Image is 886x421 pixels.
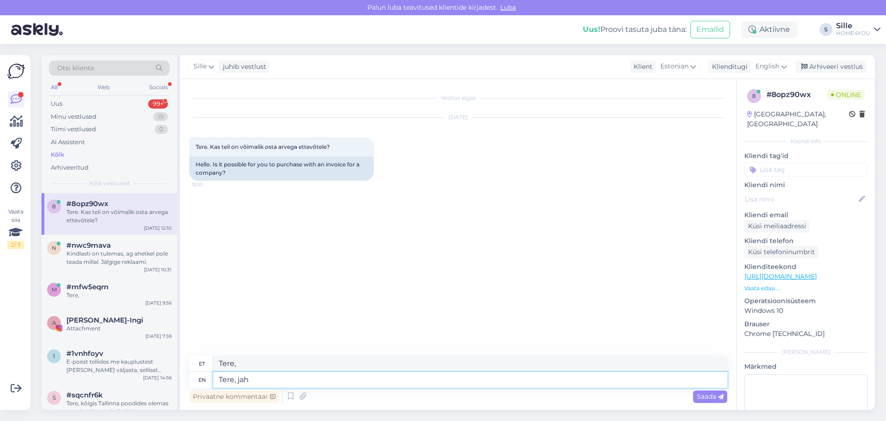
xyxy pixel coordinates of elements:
div: # 8opz90wx [766,89,827,100]
div: All [49,81,60,93]
span: Tere. Kas teil on võimalik osta arvega ettevõtele? [196,143,330,150]
a: [URL][DOMAIN_NAME] [744,272,817,281]
span: n [52,244,56,251]
span: Estonian [660,61,688,72]
div: et [199,356,205,372]
div: Vaata siia [7,207,24,249]
p: Vaata edasi ... [744,284,868,293]
p: Kliendi email [744,210,868,220]
span: m [52,286,57,293]
a: SilleHOME4YOU [836,22,880,37]
div: Kõik [51,150,64,159]
textarea: Tere, jah [213,372,727,388]
div: Tere, kõigis Tallinna poodides olemas soovitud kogus kellasid. [66,399,172,416]
div: Klienditugi [708,62,748,72]
div: Tere. Kas teil on võimalik osta arvega ettevõtele? [66,208,172,225]
span: English [755,61,779,72]
span: Saada [697,392,724,401]
div: 0 [155,125,168,134]
div: en [198,372,206,388]
p: Kliendi tag'id [744,151,868,161]
span: 8 [52,203,56,210]
div: [DATE] 12:10 [144,225,172,232]
span: A [52,319,56,326]
input: Lisa nimi [745,194,857,204]
p: Chrome [TECHNICAL_ID] [744,329,868,339]
div: Küsi meiliaadressi [744,220,810,232]
div: Uus [51,99,62,109]
span: #mfw5eqrn [66,283,108,291]
p: Windows 10 [744,306,868,316]
div: 2 / 3 [7,241,24,249]
div: juhib vestlust [219,62,266,72]
span: 8 [752,92,756,99]
p: Märkmed [744,362,868,372]
div: [PERSON_NAME] [744,348,868,356]
div: AI Assistent [51,138,85,147]
p: Kliendi nimi [744,180,868,190]
div: Arhiveeritud [51,163,89,172]
p: Klienditeekond [744,262,868,272]
div: Proovi tasuta juba täna: [583,24,687,35]
div: S [820,23,832,36]
p: Brauser [744,319,868,329]
div: Kliendi info [744,137,868,146]
div: 99+ [148,99,168,109]
div: Küsi telefoninumbrit [744,246,819,258]
div: [DATE] 10:31 [144,266,172,273]
div: Web [96,81,112,93]
div: Klient [630,62,653,72]
div: Arhiveeri vestlus [796,61,867,73]
span: #1vnhfoyv [66,349,103,358]
div: Kindlasti on tulemas, ag ahetkel pole teada millal. Jälgige reklaami. [66,250,172,266]
div: [DATE] 14:56 [143,374,172,381]
span: #nwc9mava [66,241,111,250]
div: [GEOGRAPHIC_DATA], [GEOGRAPHIC_DATA] [747,110,849,129]
div: Socials [147,81,170,93]
div: [DATE] 9:56 [145,299,172,306]
div: Minu vestlused [51,112,96,122]
textarea: Tere, [213,356,727,372]
b: Uus! [583,25,600,34]
div: [DATE] 7:59 [145,333,172,340]
span: Kõik vestlused [90,179,130,188]
span: #sqcnfr6k [66,391,103,399]
div: Hello. Is it possible for you to purchase with an invoice for a company? [189,157,374,181]
div: HOME4YOU [836,30,870,37]
span: Otsi kliente [57,63,94,73]
p: Operatsioonisüsteem [744,296,868,306]
span: Annye Rooväli-Ingi [66,316,143,324]
div: Aktiivne [741,21,797,38]
div: Attachment [66,324,172,333]
div: Privaatne kommentaar [189,390,279,403]
p: Kliendi telefon [744,236,868,246]
div: [DATE] [189,113,727,122]
span: 1 [53,353,55,360]
span: Online [827,90,865,100]
img: Askly Logo [7,62,25,80]
div: E-poest tellides me kauplustest [PERSON_NAME] väljasta, sellisel juhul minge ostke kauplusest koh... [66,358,172,374]
div: Tiimi vestlused [51,125,96,134]
div: Sille [836,22,870,30]
span: 12:10 [192,181,227,188]
div: Vestlus algas [189,94,727,102]
span: #8opz90wx [66,200,108,208]
div: 15 [153,112,168,122]
button: Emailid [690,21,730,38]
span: s [53,394,56,401]
span: Sille [193,61,207,72]
div: Tere, [66,291,172,299]
input: Lisa tag [744,163,868,177]
span: Luba [497,3,519,12]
